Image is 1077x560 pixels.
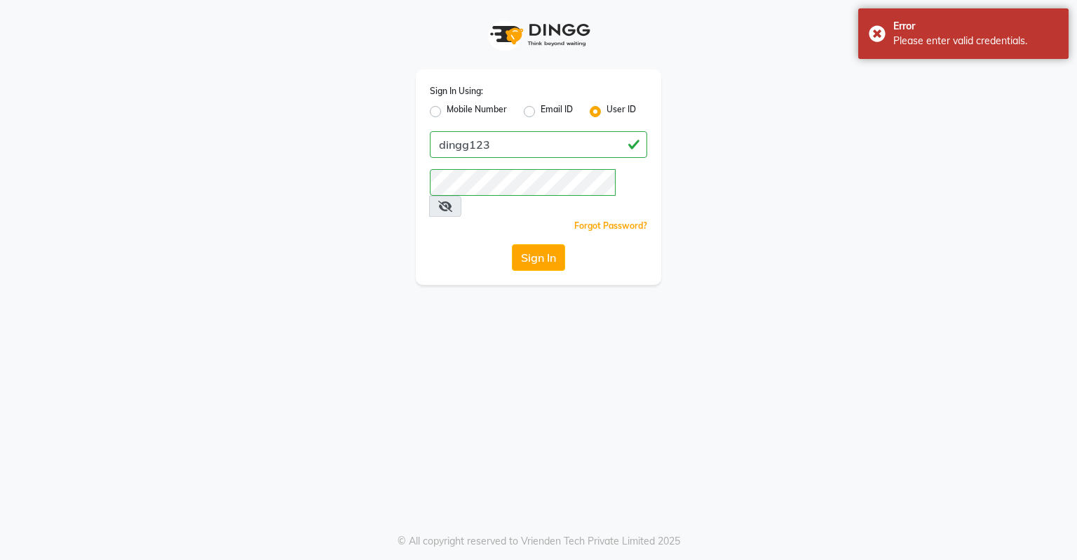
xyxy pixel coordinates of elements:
div: Please enter valid credentials. [893,34,1058,48]
label: Sign In Using: [430,85,483,98]
label: Email ID [541,103,573,120]
input: Username [430,131,647,158]
a: Forgot Password? [574,220,647,231]
label: Mobile Number [447,103,507,120]
button: Sign In [512,244,565,271]
img: logo1.svg [482,14,595,55]
div: Error [893,19,1058,34]
label: User ID [607,103,636,120]
input: Username [430,169,616,196]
